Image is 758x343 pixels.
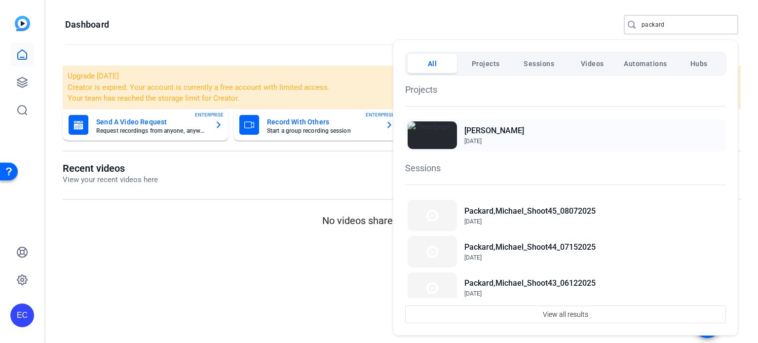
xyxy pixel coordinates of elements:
[405,83,726,96] h1: Projects
[408,121,457,149] img: Thumbnail
[464,205,596,217] h2: Packard,Michael_Shoot45_08072025
[464,290,482,297] span: [DATE]
[464,218,482,225] span: [DATE]
[543,305,588,324] span: View all results
[472,55,500,73] span: Projects
[405,161,726,175] h1: Sessions
[524,55,554,73] span: Sessions
[464,125,524,137] h2: [PERSON_NAME]
[408,236,457,267] img: Thumbnail
[428,55,437,73] span: All
[408,200,457,231] img: Thumbnail
[624,55,667,73] span: Automations
[464,277,596,289] h2: Packard,Michael_Shoot43_06122025
[690,55,708,73] span: Hubs
[408,272,457,304] img: Thumbnail
[464,254,482,261] span: [DATE]
[581,55,604,73] span: Videos
[464,138,482,145] span: [DATE]
[405,305,726,323] button: View all results
[464,241,596,253] h2: Packard,Michael_Shoot44_07152025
